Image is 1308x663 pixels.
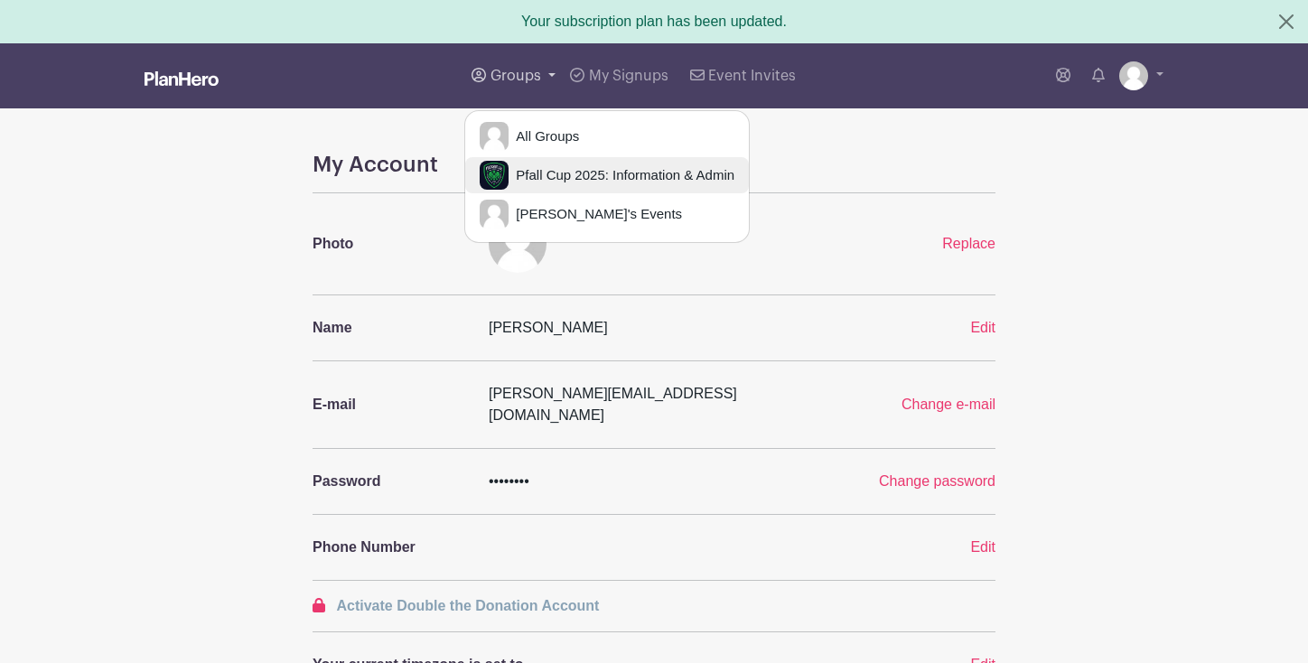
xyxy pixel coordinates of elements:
[683,43,803,108] a: Event Invites
[465,157,749,193] a: Pfall Cup 2025: Information & Admin
[145,71,219,86] img: logo_white-6c42ec7e38ccf1d336a20a19083b03d10ae64f83f12c07503d8b9e83406b4c7d.svg
[942,236,995,251] a: Replace
[489,215,547,273] img: default-ce2991bfa6775e67f084385cd625a349d9dcbb7a52a09fb2fda1e96e2d18dcdb.png
[509,204,682,225] span: [PERSON_NAME]'s Events
[313,394,467,416] p: E-mail
[879,473,995,489] a: Change password
[313,233,467,255] p: Photo
[464,43,563,108] a: Groups
[336,598,599,613] span: Activate Double the Donation Account
[478,383,830,426] div: [PERSON_NAME][EMAIL_ADDRESS][DOMAIN_NAME]
[1119,61,1148,90] img: default-ce2991bfa6775e67f084385cd625a349d9dcbb7a52a09fb2fda1e96e2d18dcdb.png
[313,471,467,492] p: Password
[563,43,675,108] a: My Signups
[465,118,749,154] a: All Groups
[509,165,734,186] span: Pfall Cup 2025: Information & Admin
[313,537,467,558] p: Phone Number
[970,539,995,555] a: Edit
[480,200,509,229] img: default-ce2991bfa6775e67f084385cd625a349d9dcbb7a52a09fb2fda1e96e2d18dcdb.png
[465,196,749,232] a: [PERSON_NAME]'s Events
[970,320,995,335] a: Edit
[478,317,889,339] div: [PERSON_NAME]
[902,397,995,412] a: Change e-mail
[589,69,668,83] span: My Signups
[480,161,509,190] img: PFC_logo_1x1_darkbg.png
[313,152,995,178] h4: My Account
[313,317,467,339] p: Name
[708,69,796,83] span: Event Invites
[464,110,750,243] div: Groups
[489,473,529,489] span: ••••••••
[490,69,541,83] span: Groups
[480,122,509,151] img: default-ce2991bfa6775e67f084385cd625a349d9dcbb7a52a09fb2fda1e96e2d18dcdb.png
[509,126,579,147] span: All Groups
